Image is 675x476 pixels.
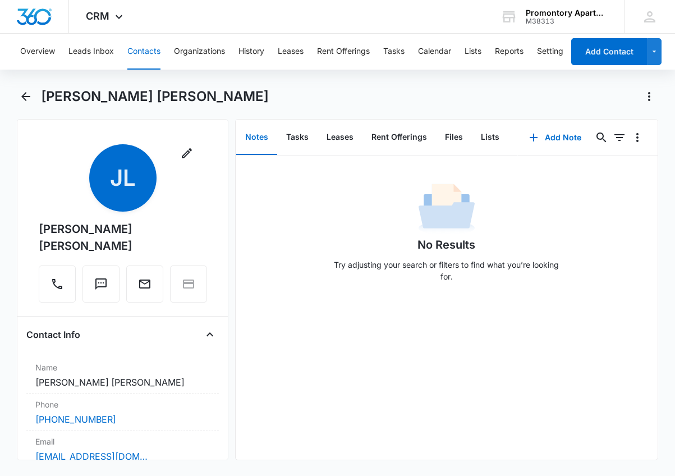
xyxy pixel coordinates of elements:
button: Rent Offerings [362,120,436,155]
label: Phone [35,399,210,410]
button: Leases [318,120,362,155]
div: Phone[PHONE_NUMBER] [26,394,219,431]
a: [EMAIL_ADDRESS][DOMAIN_NAME] [35,450,148,463]
a: Email [126,283,163,292]
button: History [238,34,264,70]
a: Call [39,283,76,292]
div: [PERSON_NAME] [PERSON_NAME] [39,221,207,254]
button: Add Note [518,124,593,151]
span: JL [89,144,157,212]
button: Text [82,266,120,303]
button: Overview [20,34,55,70]
button: Tasks [277,120,318,155]
button: Lists [465,34,481,70]
dd: [PERSON_NAME] [PERSON_NAME] [35,376,210,389]
button: Filters [610,129,628,147]
a: Text [82,283,120,292]
div: account name [526,8,608,17]
button: History [508,120,554,155]
label: Email [35,436,210,447]
p: Try adjusting your search or filters to find what you’re looking for. [329,259,564,282]
div: account id [526,17,608,25]
button: Close [201,326,219,344]
label: Name [35,361,210,373]
button: Leases [278,34,304,70]
h1: No Results [417,236,475,253]
button: Email [126,266,163,303]
button: Leads Inbox [68,34,114,70]
button: Overflow Menu [628,129,646,147]
h1: [PERSON_NAME] [PERSON_NAME] [41,88,269,105]
img: No Data [419,180,475,236]
span: CRM [86,10,109,22]
button: Settings [537,34,567,70]
button: Call [39,266,76,303]
div: Name[PERSON_NAME] [PERSON_NAME] [26,357,219,394]
button: Calendar [418,34,451,70]
button: Tasks [383,34,405,70]
button: Search... [593,129,610,147]
button: Back [17,88,34,106]
button: Files [436,120,472,155]
button: Rent Offerings [317,34,370,70]
button: Reports [495,34,524,70]
h4: Contact Info [26,328,80,341]
button: Add Contact [571,38,647,65]
button: Notes [236,120,277,155]
div: Email[EMAIL_ADDRESS][DOMAIN_NAME] [26,431,219,468]
button: Contacts [127,34,160,70]
button: Actions [640,88,658,106]
a: [PHONE_NUMBER] [35,413,116,426]
button: Lists [472,120,508,155]
button: Organizations [174,34,225,70]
